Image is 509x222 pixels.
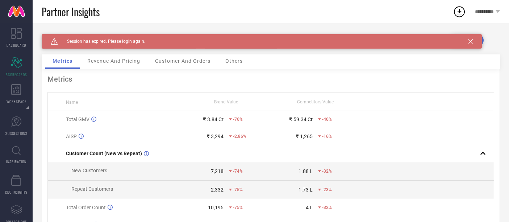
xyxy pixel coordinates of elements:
[233,117,243,122] span: -76%
[53,58,72,64] span: Metrics
[7,99,26,104] span: WORKSPACE
[42,4,100,19] span: Partner Insights
[7,42,26,48] span: DASHBOARD
[66,151,142,156] span: Customer Count (New vs Repeat)
[66,205,106,210] span: Total Order Count
[322,134,332,139] span: -16%
[71,168,107,173] span: New Customers
[322,205,332,210] span: -32%
[214,99,238,104] span: Brand Value
[47,75,494,83] div: Metrics
[299,168,313,174] div: 1.88 L
[66,116,89,122] span: Total GMV
[87,58,140,64] span: Revenue And Pricing
[203,116,224,122] div: ₹ 3.84 Cr
[296,133,313,139] div: ₹ 1,265
[6,72,27,77] span: SCORECARDS
[42,34,114,39] div: Brand
[66,133,77,139] span: AISP
[322,187,332,192] span: -23%
[58,39,145,44] span: Session has expired. Please login again.
[322,117,332,122] span: -40%
[211,187,224,193] div: 2,332
[5,131,28,136] span: SUGGESTIONS
[155,58,210,64] span: Customer And Orders
[71,186,113,192] span: Repeat Customers
[208,205,224,210] div: 10,195
[297,99,334,104] span: Competitors Value
[206,133,224,139] div: ₹ 3,294
[233,187,243,192] span: -75%
[453,5,466,18] div: Open download list
[66,100,78,105] span: Name
[233,134,246,139] span: -2.86%
[225,58,243,64] span: Others
[299,187,313,193] div: 1.73 L
[233,205,243,210] span: -75%
[233,169,243,174] span: -74%
[211,168,224,174] div: 7,218
[322,169,332,174] span: -32%
[5,189,28,195] span: CDC INSIGHTS
[306,205,313,210] div: 4 L
[6,159,26,164] span: INSPIRATION
[289,116,313,122] div: ₹ 59.34 Cr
